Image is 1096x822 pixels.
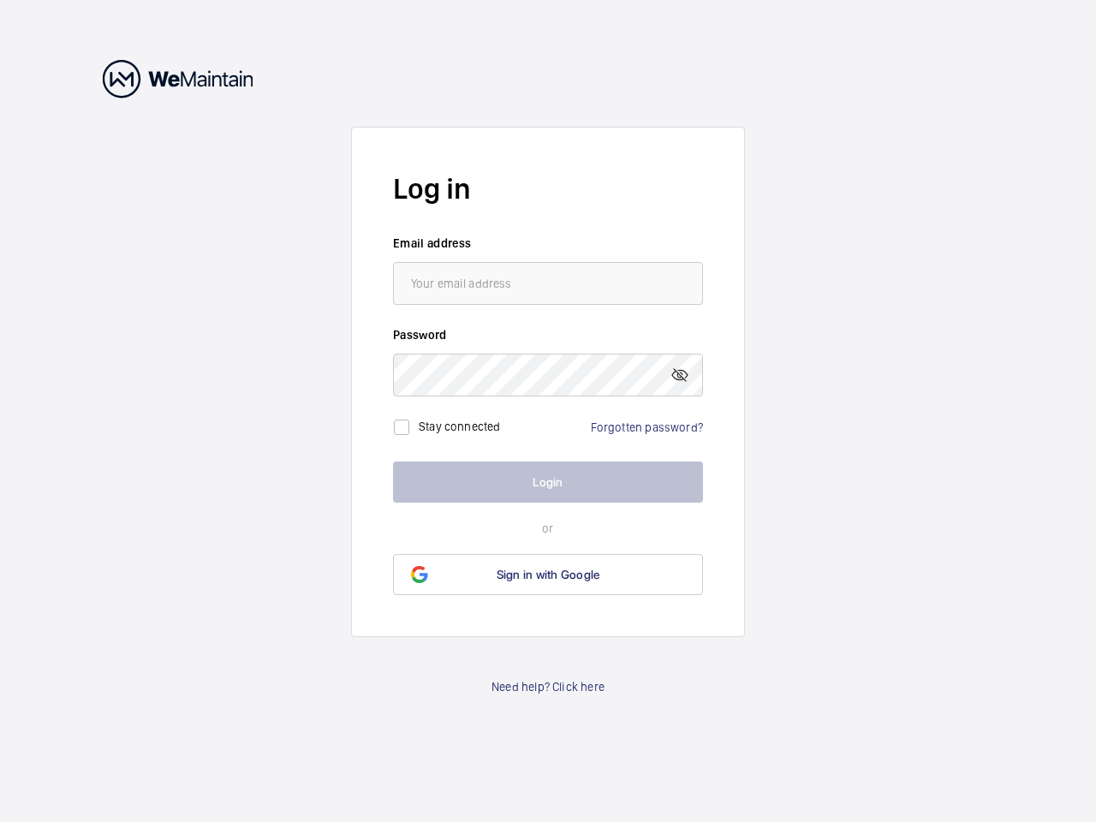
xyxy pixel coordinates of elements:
a: Need help? Click here [491,678,605,695]
label: Password [393,326,703,343]
span: Sign in with Google [497,568,600,581]
a: Forgotten password? [591,420,703,434]
input: Your email address [393,262,703,305]
label: Stay connected [419,420,501,433]
h2: Log in [393,169,703,209]
label: Email address [393,235,703,252]
button: Login [393,462,703,503]
p: or [393,520,703,537]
